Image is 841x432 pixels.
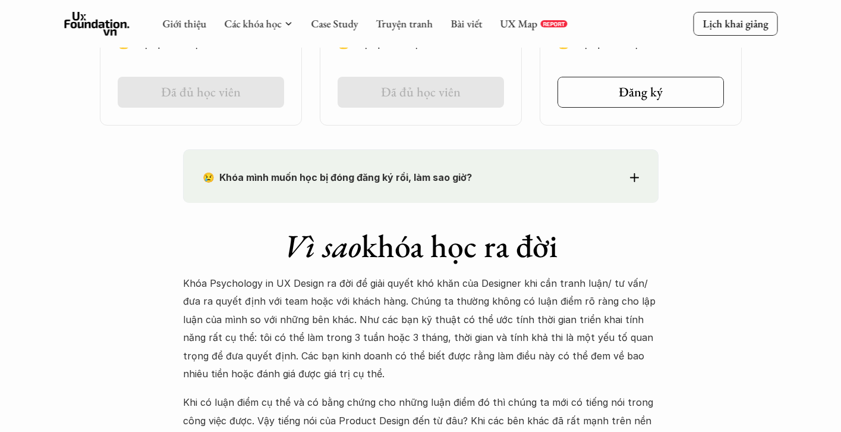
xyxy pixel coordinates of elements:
[376,17,433,30] a: Truyện tranh
[311,17,358,30] a: Case Study
[381,84,461,100] h5: Đã đủ học viên
[703,17,768,30] p: Lịch khai giảng
[161,84,241,100] h5: Đã đủ học viên
[500,17,537,30] a: UX Map
[451,17,482,30] a: Bài viết
[543,20,565,27] p: REPORT
[224,17,281,30] a: Các khóa học
[203,171,472,183] strong: 😢 Khóa mình muốn học bị đóng đăng ký rồi, làm sao giờ?
[162,17,206,30] a: Giới thiệu
[619,84,663,100] h5: Đăng ký
[693,12,777,35] a: Lịch khai giảng
[183,274,659,383] p: Khóa Psychology in UX Design ra đời để giải quyết khó khăn của Designer khi cần tranh luận/ tư vấ...
[557,77,724,108] a: Đăng ký
[284,225,361,267] em: Vì sao
[183,227,659,265] h1: khóa học ra đời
